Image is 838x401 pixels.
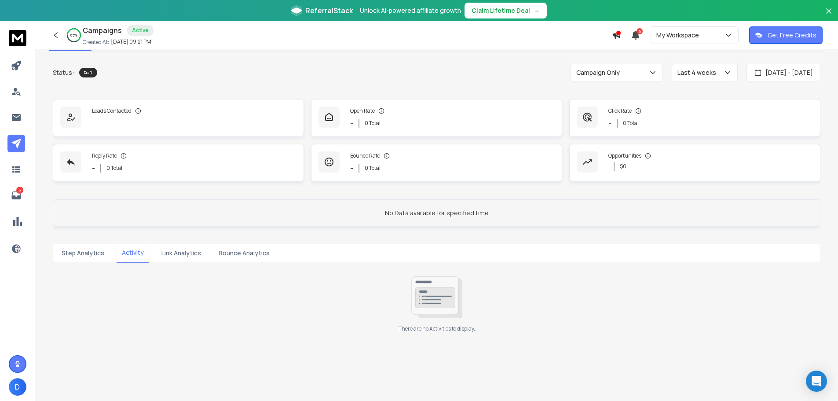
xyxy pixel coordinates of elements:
[623,120,639,127] p: 0 Total
[156,243,206,263] button: Link Analytics
[7,187,25,204] a: 6
[311,99,562,137] a: Open Rate-0 Total
[608,152,641,159] p: Opportunities
[9,378,26,396] button: D
[79,68,97,77] div: Draft
[92,107,132,114] p: Leads Contacted
[365,165,381,172] p: 0 Total
[56,243,110,263] button: Step Analytics
[823,5,834,26] button: Close banner
[311,144,562,182] a: Bounce Rate-0 Total
[360,6,461,15] p: Unlock AI-powered affiliate growth
[53,144,304,182] a: Reply Rate-0 Total
[106,165,122,172] p: 0 Total
[127,25,154,36] div: Active
[70,33,77,38] p: 65 %
[608,117,611,129] p: -
[350,117,353,129] p: -
[92,162,95,174] p: -
[749,26,823,44] button: Get Free Credits
[465,3,547,18] button: Claim Lifetime Deal→
[305,5,353,16] span: ReferralStack
[569,144,820,182] a: Opportunities$0
[83,25,122,36] h1: Campaigns
[350,107,375,114] p: Open Rate
[637,28,643,34] span: 5
[53,68,74,77] p: Status:
[83,39,109,46] p: Created At:
[92,152,117,159] p: Reply Rate
[747,64,820,81] button: [DATE] - [DATE]
[365,120,381,127] p: 0 Total
[111,38,151,45] p: [DATE] 09:21 PM
[768,31,816,40] p: Get Free Credits
[806,371,827,392] div: Open Intercom Messenger
[656,31,703,40] p: My Workspace
[569,99,820,137] a: Click Rate-0 Total
[399,325,475,332] p: There are no Activities to display.
[213,243,275,263] button: Bounce Analytics
[117,243,149,263] button: Activity
[608,107,632,114] p: Click Rate
[53,99,304,137] a: Leads Contacted
[677,68,720,77] p: Last 4 weeks
[534,6,540,15] span: →
[350,152,380,159] p: Bounce Rate
[62,209,811,217] p: No Data available for specified time
[350,162,353,174] p: -
[16,187,23,194] p: 6
[620,163,626,170] p: $ 0
[576,68,623,77] p: Campaign Only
